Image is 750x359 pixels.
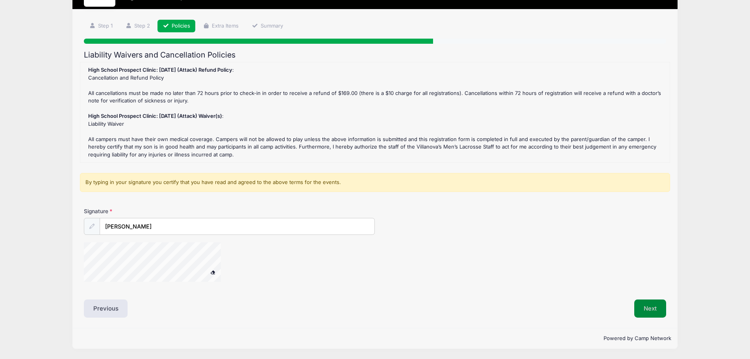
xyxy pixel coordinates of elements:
input: Enter first and last name [100,218,375,235]
a: Step 1 [84,20,118,33]
div: : Cancellation and Refund Policy All cancellations must be made no later than 72 hours prior to c... [84,66,666,158]
p: Powered by Camp Network [79,335,671,342]
div: By typing in your signature you certify that you have read and agreed to the above terms for the ... [80,173,670,192]
strong: High School Prospect Clinic: [DATE] (Attack) Waiver(s) [88,113,222,119]
a: Extra Items [198,20,244,33]
strong: High School Prospect Clinic: [DATE] (Attack) Refund Policy [88,67,232,73]
a: Summary [246,20,288,33]
a: Step 2 [120,20,155,33]
a: Policies [157,20,195,33]
h2: Liability Waivers and Cancellation Policies [84,50,666,60]
button: Next [634,299,666,318]
label: Signature [84,207,230,215]
button: Previous [84,299,128,318]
